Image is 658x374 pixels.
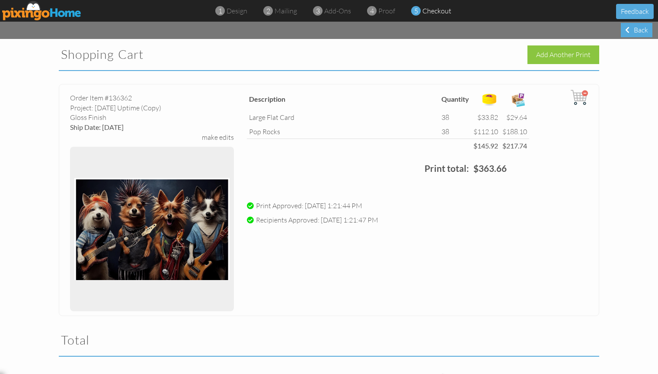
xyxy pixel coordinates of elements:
td: 38 [439,110,471,125]
img: cart.svg [571,89,588,106]
td: $33.82 [471,110,500,125]
td: large flat card [247,110,439,125]
button: Feedback [616,4,654,19]
th: Description [247,89,439,110]
h2: Shopping Cart [61,48,320,61]
span: 5 [414,6,418,16]
span: Print Approved: [DATE] 1:21:44 PM [256,201,362,210]
img: 136362-1-1759425504202-31de1d8af7dd8d50-qa.jpg [74,151,230,307]
span: 4 [370,6,374,16]
strong: $217.74 [502,142,527,150]
td: Print total: [247,153,471,184]
td: $112.10 [471,125,500,139]
span: 3 [316,6,320,16]
h2: Total [61,333,320,347]
div: Project: [DATE] Uptime (copy) [70,103,234,113]
img: pixingo logo [2,1,82,20]
span: 2 [266,6,270,16]
span: Recipients Approved: [DATE] 1:21:47 PM [256,215,378,224]
span: Ship Date: [DATE] [70,123,124,131]
div: Back [621,23,652,37]
th: Quantity [439,89,471,110]
td: Pop Rocks [247,125,439,139]
strong: $363.66 [473,163,507,174]
div: Add Another Print [527,45,599,64]
span: design [227,6,247,15]
span: checkout [422,6,451,15]
td: 38 [439,125,471,139]
span: 1 [218,6,222,16]
img: expense-icon.png [510,91,527,108]
span: mailing [275,6,297,15]
span: add-ons [324,6,351,15]
span: proof [378,6,395,15]
td: $188.10 [500,125,529,139]
td: $29.64 [500,110,529,125]
div: gloss Finish [70,113,234,123]
img: points-icon.png [481,91,498,108]
div: make edits [202,132,234,142]
div: Order Item #136362 [70,93,234,103]
strong: $145.92 [473,142,498,150]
